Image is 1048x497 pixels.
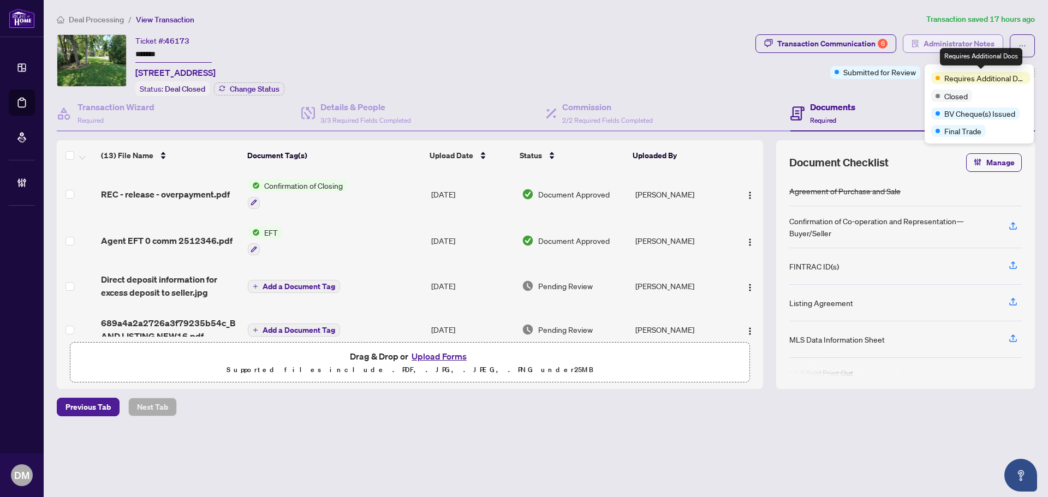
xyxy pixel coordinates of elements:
span: DM [14,468,29,483]
span: EFT [260,226,282,238]
td: [PERSON_NAME] [631,171,731,218]
button: Add a Document Tag [248,279,340,293]
th: Upload Date [425,140,515,171]
div: 6 [878,39,888,49]
div: Listing Agreement [789,297,853,309]
span: Required [810,116,836,124]
button: Open asap [1004,459,1037,492]
th: Status [515,140,628,171]
span: Document Approved [538,235,610,247]
button: Upload Forms [408,349,470,363]
button: Add a Document Tag [248,280,340,293]
span: Change Status [230,85,279,93]
span: 2/2 Required Fields Completed [562,116,653,124]
img: Document Status [522,188,534,200]
img: Status Icon [248,179,260,191]
button: Previous Tab [57,398,120,416]
span: Deal Closed [165,84,205,94]
span: Upload Date [430,149,473,161]
td: [DATE] [427,218,517,265]
span: (13) File Name [101,149,153,161]
span: Pending Review [538,280,593,292]
td: [PERSON_NAME] [631,218,731,265]
span: solution [912,40,919,47]
span: Drag & Drop or [350,349,470,363]
button: Manage [966,153,1022,172]
button: Status IconEFT [248,226,282,256]
span: 46173 [165,36,189,46]
button: Status IconConfirmation of Closing [248,179,347,209]
th: (13) File Name [97,140,243,171]
span: Submitted for Review [843,66,916,78]
button: Logo [741,232,759,249]
div: Transaction Communication [777,35,888,52]
td: [PERSON_NAME] [631,264,731,308]
span: Add a Document Tag [263,326,335,334]
li: / [128,13,132,26]
td: [DATE] [427,171,517,218]
h4: Transaction Wizard [78,100,154,113]
span: Required [78,116,104,124]
span: Drag & Drop orUpload FormsSupported files include .PDF, .JPG, .JPEG, .PNG under25MB [70,343,749,383]
td: [DATE] [427,308,517,351]
span: Deal Processing [69,15,124,25]
span: Pending Review [538,324,593,336]
span: Manage [986,154,1015,171]
span: Administrator Notes [924,35,995,52]
span: 689a4a2a2726a3f79235b54c_BAND LISTING NEW16.pdf [101,316,239,343]
span: Final Trade [944,125,981,137]
img: Document Status [522,235,534,247]
th: Document Tag(s) [243,140,426,171]
p: Supported files include .PDF, .JPG, .JPEG, .PNG under 25 MB [77,363,743,376]
div: Requires Additional Docs [940,48,1022,65]
button: Administrator Notes [903,34,1003,53]
button: Logo [741,277,759,295]
img: Logo [746,191,754,200]
span: Requires Additional Docs [944,72,1026,84]
td: [PERSON_NAME] [631,308,731,351]
div: Confirmation of Co-operation and Representation—Buyer/Seller [789,215,996,239]
button: Transaction Communication6 [755,34,896,53]
span: ellipsis [1019,42,1026,50]
span: 3/3 Required Fields Completed [320,116,411,124]
span: [STREET_ADDRESS] [135,66,216,79]
span: Status [520,149,542,161]
div: Ticket #: [135,34,189,47]
span: BV Cheque(s) Issued [944,107,1015,119]
span: Add a Document Tag [263,283,335,290]
span: plus [253,284,258,289]
img: Document Status [522,324,534,336]
img: IMG-S12294658_1.jpg [57,35,126,86]
img: Status Icon [248,226,260,238]
h4: Documents [810,100,855,113]
span: Agent EFT 0 comm 2512346.pdf [101,234,233,247]
span: Document Checklist [789,155,889,170]
div: Status: [135,81,210,96]
span: REC - release - overpayment.pdf [101,188,230,201]
th: Uploaded By [628,140,728,171]
div: MLS Data Information Sheet [789,333,885,345]
img: Logo [746,238,754,247]
img: Logo [746,283,754,292]
button: Logo [741,321,759,338]
div: FINTRAC ID(s) [789,260,839,272]
button: Logo [741,185,759,203]
span: Closed [944,90,968,102]
span: home [57,16,64,23]
button: Add a Document Tag [248,322,340,337]
button: Change Status [214,82,284,95]
span: Direct deposit information for excess deposit to seller.jpg [101,273,239,299]
h4: Details & People [320,100,411,113]
span: View Transaction [136,15,194,25]
span: Confirmation of Closing [260,179,347,191]
span: Previous Tab [65,398,111,416]
span: Document Approved [538,188,610,200]
img: logo [9,8,35,28]
td: [DATE] [427,264,517,308]
img: Document Status [522,280,534,292]
button: Add a Document Tag [248,324,340,337]
button: Next Tab [128,398,177,416]
article: Transaction saved 17 hours ago [926,13,1035,26]
div: Agreement of Purchase and Sale [789,185,901,197]
img: Logo [746,327,754,336]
